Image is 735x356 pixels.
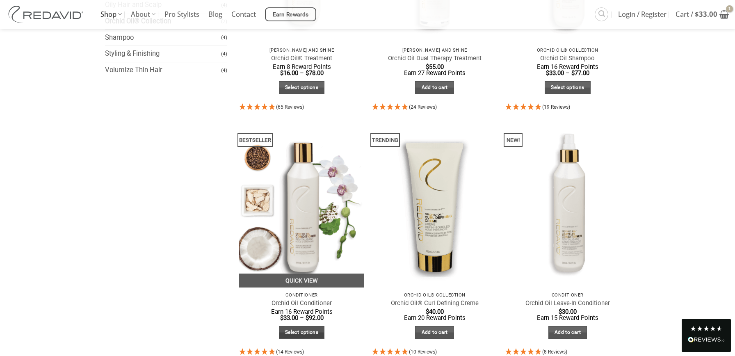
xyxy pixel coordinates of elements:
[566,69,570,77] span: –
[239,121,364,288] img: REDAVID Orchid Oil Conditioner
[540,55,595,62] a: Orchid Oil Shampoo
[272,299,332,307] a: Orchid Oil Conditioner
[695,9,717,19] bdi: 33.00
[409,104,437,110] span: (24 Reviews)
[505,121,630,288] img: REDAVID Orchid Oil Leave-In Conditioner
[676,4,717,25] span: Cart /
[542,349,567,355] span: (8 Reviews)
[545,81,591,94] a: Select options for “Orchid Oil Shampoo”
[300,69,304,77] span: –
[542,104,570,110] span: (19 Reviews)
[426,63,429,71] span: $
[404,314,466,322] span: Earn 20 Reward Points
[571,69,589,77] bdi: 77.00
[690,325,723,332] div: 4.8 Stars
[276,104,304,110] span: (65 Reviews)
[271,308,333,315] span: Earn 16 Reward Points
[276,349,304,355] span: (14 Reviews)
[618,4,667,25] span: Login / Register
[243,48,360,53] p: [PERSON_NAME] and Shine
[559,308,562,315] span: $
[571,69,575,77] span: $
[559,308,577,315] bdi: 30.00
[688,335,725,346] div: Read All Reviews
[306,314,309,322] span: $
[426,308,429,315] span: $
[280,69,298,77] bdi: 16.00
[548,326,587,339] a: Add to cart: “Orchid Oil Leave-In Conditioner”
[273,10,309,19] span: Earn Rewards
[376,292,493,298] p: Orchid Oil® Collection
[546,69,549,77] span: $
[279,326,325,339] a: Select options for “Orchid Oil Conditioner”
[105,62,221,78] a: Volumize Thin Hair
[688,337,725,342] img: REVIEWS.io
[280,69,283,77] span: $
[372,121,497,288] img: REDAVID Orchid Oil Curl Defining Creme
[415,81,454,94] a: Add to cart: “Orchid Oil Dual Therapy Treatment”
[239,274,364,288] a: Quick View
[6,6,88,23] img: REDAVID Salon Products | United States
[221,30,227,45] span: (4)
[695,9,699,19] span: $
[595,7,608,21] a: Search
[105,46,221,62] a: Styling & Finishing
[537,63,598,71] span: Earn 16 Reward Points
[221,47,227,61] span: (4)
[300,314,304,322] span: –
[306,314,324,322] bdi: 92.00
[509,292,626,298] p: Conditioner
[265,7,316,21] a: Earn Rewards
[415,326,454,339] a: Add to cart: “Orchid Oil® Curl Defining Creme”
[273,63,331,71] span: Earn 8 Reward Points
[105,30,221,46] a: Shampoo
[221,63,227,78] span: (4)
[426,308,444,315] bdi: 40.00
[537,314,598,322] span: Earn 15 Reward Points
[239,102,364,113] div: 4.95 Stars - 65 Reviews
[271,55,332,62] a: Orchid Oil® Treatment
[280,314,298,322] bdi: 33.00
[388,55,482,62] a: Orchid Oil Dual Therapy Treatment
[306,69,309,77] span: $
[243,292,360,298] p: Conditioner
[525,299,610,307] a: Orchid Oil Leave-In Conditioner
[409,349,437,355] span: (10 Reviews)
[372,102,497,113] div: 4.92 Stars - 24 Reviews
[376,48,493,53] p: [PERSON_NAME] and Shine
[505,102,630,113] div: 4.95 Stars - 19 Reviews
[404,69,466,77] span: Earn 27 Reward Points
[279,81,325,94] a: Select options for “Orchid Oil® Treatment”
[546,69,564,77] bdi: 33.00
[682,319,731,352] div: Read All Reviews
[391,299,479,307] a: Orchid Oil® Curl Defining Creme
[509,48,626,53] p: Orchid Oil® Collection
[426,63,444,71] bdi: 55.00
[280,314,283,322] span: $
[306,69,324,77] bdi: 78.00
